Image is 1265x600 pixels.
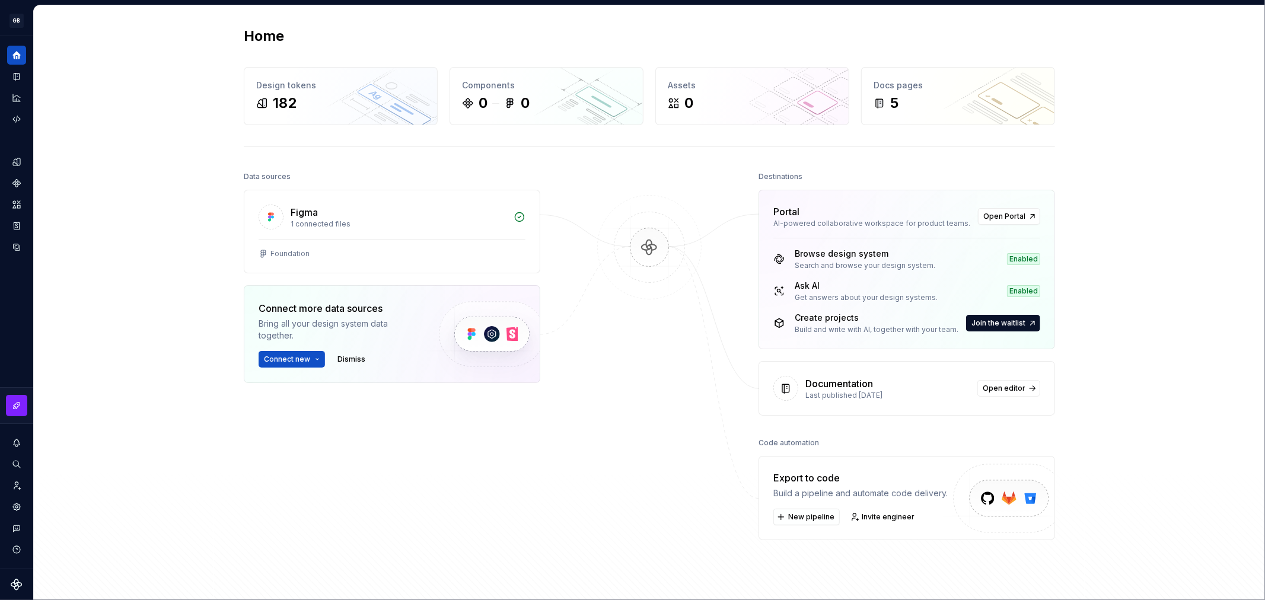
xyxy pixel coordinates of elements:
div: 5 [890,94,898,113]
div: Data sources [244,168,291,185]
div: 1 connected files [291,219,506,229]
a: Components00 [450,67,643,125]
button: Dismiss [332,351,371,368]
div: 0 [684,94,693,113]
a: Analytics [7,88,26,107]
div: GB [9,14,24,28]
a: Assets [7,195,26,214]
div: Get answers about your design systems. [795,293,938,302]
div: Destinations [759,168,802,185]
h2: Home [244,27,284,46]
div: Assets [668,79,837,91]
a: Code automation [7,110,26,129]
div: Portal [773,205,799,219]
div: Browse design system [795,248,935,260]
a: Figma1 connected filesFoundation [244,190,540,273]
div: Docs pages [874,79,1043,91]
div: Design tokens [256,79,425,91]
a: Invite engineer [847,509,920,525]
div: Ask AI [795,280,938,292]
div: Build and write with AI, together with your team. [795,325,958,334]
button: New pipeline [773,509,840,525]
span: Invite engineer [862,512,915,522]
div: Create projects [795,312,958,324]
a: Settings [7,497,26,516]
span: Join the waitlist [971,318,1025,328]
div: AI-powered collaborative workspace for product teams. [773,219,971,228]
div: Bring all your design system data together. [259,318,419,342]
a: Storybook stories [7,216,26,235]
svg: Supernova Logo [11,579,23,591]
span: Open editor [983,384,1025,393]
div: Figma [291,205,318,219]
div: Export to code [773,471,948,485]
div: 182 [273,94,297,113]
div: Last published [DATE] [805,391,970,400]
div: Documentation [805,376,873,391]
button: Search ⌘K [7,455,26,474]
a: Data sources [7,238,26,257]
a: Open Portal [978,208,1040,225]
span: New pipeline [788,512,834,522]
span: Dismiss [337,355,365,364]
a: Assets0 [655,67,849,125]
div: Build a pipeline and automate code delivery. [773,487,948,499]
a: Open editor [977,380,1040,397]
a: Design tokens182 [244,67,438,125]
div: Search and browse your design system. [795,261,935,270]
button: Notifications [7,433,26,452]
span: Connect new [264,355,310,364]
span: Open Portal [983,212,1025,221]
button: Join the waitlist [966,315,1040,331]
button: Connect new [259,351,325,368]
a: Documentation [7,67,26,86]
div: Components [462,79,631,91]
button: Contact support [7,519,26,538]
a: Design tokens [7,152,26,171]
a: Invite team [7,476,26,495]
button: GB [2,8,31,33]
div: Foundation [270,249,310,258]
div: 0 [479,94,487,113]
a: Docs pages5 [861,67,1055,125]
div: Connect more data sources [259,301,419,315]
div: Enabled [1007,285,1040,297]
div: Enabled [1007,253,1040,265]
a: Components [7,174,26,193]
div: 0 [521,94,530,113]
div: Code automation [759,435,819,451]
a: Home [7,46,26,65]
